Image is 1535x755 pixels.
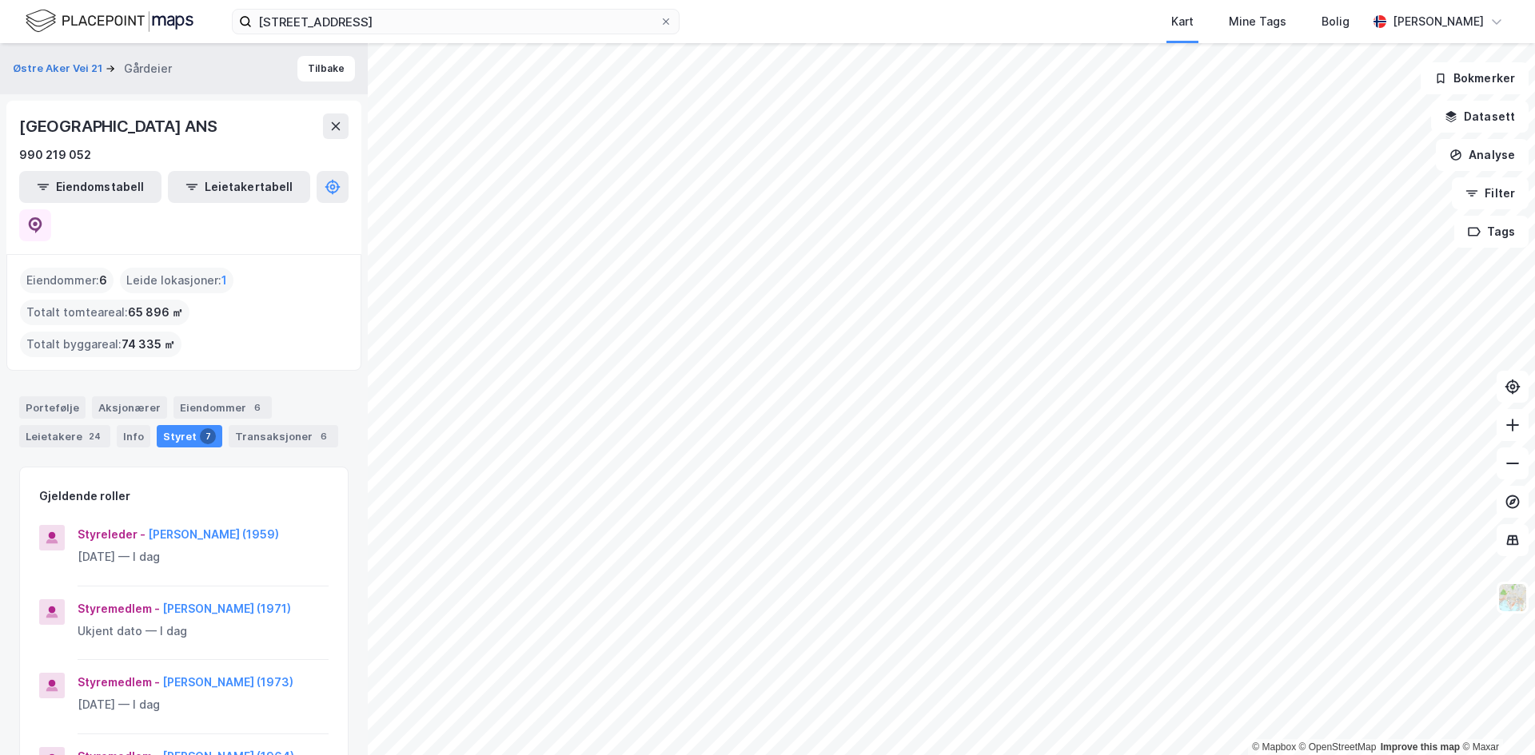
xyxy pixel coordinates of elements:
span: 1 [221,271,227,290]
a: Mapbox [1252,741,1296,753]
div: Aksjonærer [92,396,167,419]
button: Tags [1454,216,1529,248]
div: Eiendommer : [20,268,114,293]
div: Leide lokasjoner : [120,268,233,293]
button: Østre Aker Vei 21 [13,61,106,77]
div: [PERSON_NAME] [1393,12,1484,31]
iframe: Chat Widget [1455,678,1535,755]
img: logo.f888ab2527a4732fd821a326f86c7f29.svg [26,7,193,35]
button: Eiendomstabell [19,171,161,203]
span: 6 [99,271,107,290]
div: Leietakere [19,425,110,447]
div: Totalt byggareal : [20,332,181,357]
div: [GEOGRAPHIC_DATA] ANS [19,113,221,139]
div: Styret [157,425,222,447]
div: Transaksjoner [229,425,338,447]
a: Improve this map [1381,741,1460,753]
div: [DATE] — I dag [78,547,329,566]
div: Totalt tomteareal : [20,300,189,325]
div: Kontrollprogram for chat [1455,678,1535,755]
div: 7 [200,428,216,444]
div: Kart [1171,12,1194,31]
a: OpenStreetMap [1299,741,1377,753]
div: Portefølje [19,396,86,419]
button: Datasett [1431,101,1529,133]
div: 6 [316,428,332,444]
button: Filter [1452,177,1529,209]
input: Søk på adresse, matrikkel, gårdeiere, leietakere eller personer [252,10,660,34]
div: 24 [86,428,104,444]
div: Info [117,425,150,447]
img: Z [1497,582,1528,613]
div: Bolig [1322,12,1350,31]
div: Eiendommer [173,396,272,419]
button: Tilbake [297,56,355,81]
div: Gjeldende roller [39,487,130,506]
div: Gårdeier [124,59,172,78]
div: [DATE] — I dag [78,695,329,714]
button: Analyse [1436,139,1529,171]
div: Mine Tags [1229,12,1286,31]
button: Leietakertabell [168,171,310,203]
span: 65 896 ㎡ [128,303,183,322]
div: Ukjent dato — I dag [78,622,329,641]
button: Bokmerker [1421,62,1529,94]
span: 74 335 ㎡ [122,335,175,354]
div: 6 [249,399,265,415]
div: 990 219 052 [19,145,91,165]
